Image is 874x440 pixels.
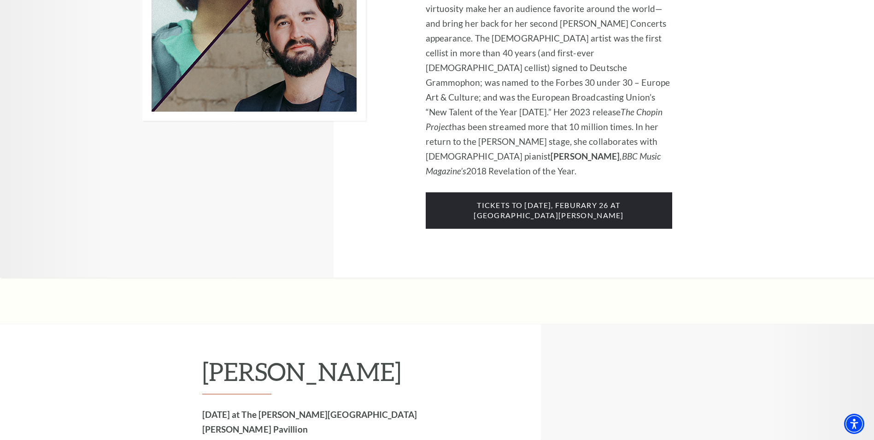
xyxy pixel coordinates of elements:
[202,357,449,394] h2: [PERSON_NAME]
[426,192,672,229] span: tickets to [DATE], Feburary 26 at [GEOGRAPHIC_DATA][PERSON_NAME]
[426,209,672,220] a: tickets to thursday, Feburary 26 at The Kimbell art museum
[426,107,663,132] em: The Chopin Project
[551,151,620,161] strong: [PERSON_NAME]
[202,409,417,434] strong: [DATE] at The [PERSON_NAME][GEOGRAPHIC_DATA] [PERSON_NAME] Pavillion
[426,151,661,176] em: BBC Music Magazine’s
[844,414,864,434] div: Accessibility Menu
